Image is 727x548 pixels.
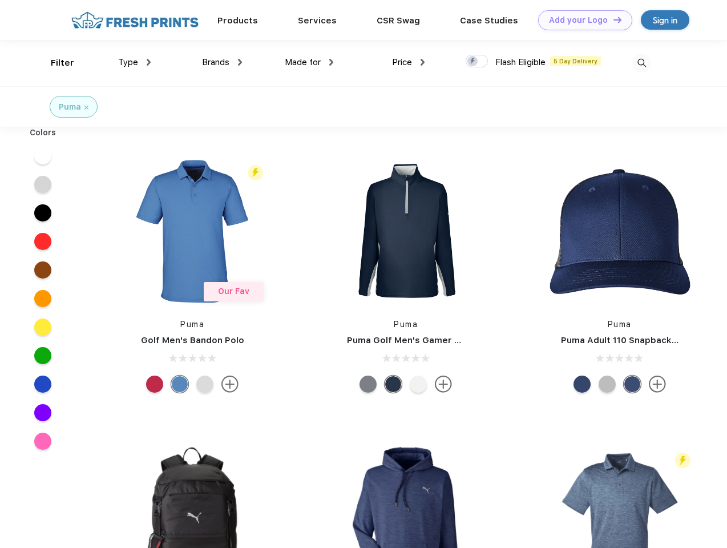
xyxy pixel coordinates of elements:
[550,56,601,66] span: 5 Day Delivery
[549,15,608,25] div: Add your Logo
[599,376,616,393] div: Quarry with Brt Whit
[385,376,402,393] div: Navy Blazer
[51,57,74,70] div: Filter
[68,10,202,30] img: fo%20logo%202.webp
[608,320,632,329] a: Puma
[59,101,81,113] div: Puma
[21,127,65,139] div: Colors
[329,59,333,66] img: dropdown.png
[238,59,242,66] img: dropdown.png
[298,15,337,26] a: Services
[118,57,138,67] span: Type
[649,376,666,393] img: more.svg
[248,165,263,180] img: flash_active_toggle.svg
[544,155,696,307] img: func=resize&h=266
[202,57,229,67] span: Brands
[347,335,527,345] a: Puma Golf Men's Gamer Golf Quarter-Zip
[180,320,204,329] a: Puma
[641,10,689,30] a: Sign in
[171,376,188,393] div: Lake Blue
[653,14,677,27] div: Sign in
[675,453,690,468] img: flash_active_toggle.svg
[146,376,163,393] div: Ski Patrol
[147,59,151,66] img: dropdown.png
[377,15,420,26] a: CSR Swag
[116,155,268,307] img: func=resize&h=266
[360,376,377,393] div: Quiet Shade
[495,57,546,67] span: Flash Eligible
[392,57,412,67] span: Price
[285,57,321,67] span: Made for
[421,59,425,66] img: dropdown.png
[221,376,239,393] img: more.svg
[217,15,258,26] a: Products
[196,376,213,393] div: High Rise
[613,17,621,23] img: DT
[141,335,244,345] a: Golf Men's Bandon Polo
[394,320,418,329] a: Puma
[435,376,452,393] img: more.svg
[84,106,88,110] img: filter_cancel.svg
[410,376,427,393] div: Bright White
[624,376,641,393] div: Peacoat Qut Shd
[632,54,651,72] img: desktop_search.svg
[330,155,482,307] img: func=resize&h=266
[573,376,591,393] div: Peacoat with Qut Shd
[218,287,249,296] span: Our Fav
